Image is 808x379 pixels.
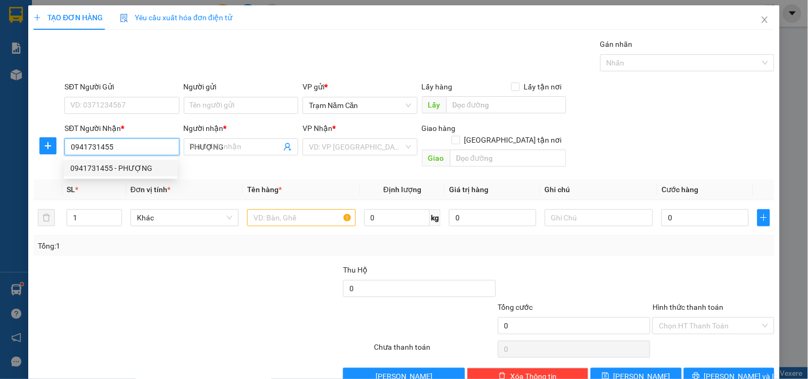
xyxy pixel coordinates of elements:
div: SĐT Người Gửi [64,81,179,93]
span: plus [758,213,770,222]
button: plus [757,209,770,226]
span: Định lượng [383,185,421,194]
span: [GEOGRAPHIC_DATA] tận nơi [460,134,566,146]
span: Lấy tận nơi [520,81,566,93]
div: 0941731455 - PHƯỢNG [64,160,177,177]
span: TẠO ĐƠN HÀNG [34,13,103,22]
input: VD: Bàn, Ghế [247,209,355,226]
span: Khác [137,210,232,226]
span: close [761,15,769,24]
span: SL [67,185,75,194]
div: 0941731455 - PHƯỢNG [70,162,171,174]
input: Ghi Chú [545,209,653,226]
span: Tổng cước [498,303,533,311]
span: VP Nhận [303,124,332,133]
img: logo.jpg [13,13,67,67]
span: user-add [283,143,292,151]
div: VP gửi [303,81,417,93]
img: icon [120,14,128,22]
input: Dọc đường [450,150,566,167]
div: Người nhận [184,122,298,134]
span: Thu Hộ [343,266,368,274]
span: Tên hàng [247,185,282,194]
div: Tổng: 1 [38,240,313,252]
span: Giao [422,150,450,167]
span: plus [40,142,56,150]
span: Lấy [422,96,446,113]
label: Gán nhãn [600,40,633,48]
input: Dọc đường [446,96,566,113]
li: 26 Phó Cơ Điều, Phường 12 [100,26,445,39]
button: plus [39,137,56,154]
span: kg [430,209,440,226]
li: Hotline: 02839552959 [100,39,445,53]
th: Ghi chú [541,179,657,200]
span: plus [34,14,41,21]
span: Giá trị hàng [449,185,488,194]
div: Người gửi [184,81,298,93]
div: SĐT Người Nhận [64,122,179,134]
button: Close [750,5,780,35]
span: Lấy hàng [422,83,453,91]
span: Đơn vị tính [130,185,170,194]
label: Hình thức thanh toán [652,303,723,311]
span: Cước hàng [662,185,698,194]
span: Giao hàng [422,124,456,133]
span: Trạm Năm Căn [309,97,411,113]
button: delete [38,209,55,226]
div: Chưa thanh toán [373,341,496,360]
b: GỬI : Trạm Năm Căn [13,77,148,95]
span: Yêu cầu xuất hóa đơn điện tử [120,13,232,22]
input: 0 [449,209,536,226]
